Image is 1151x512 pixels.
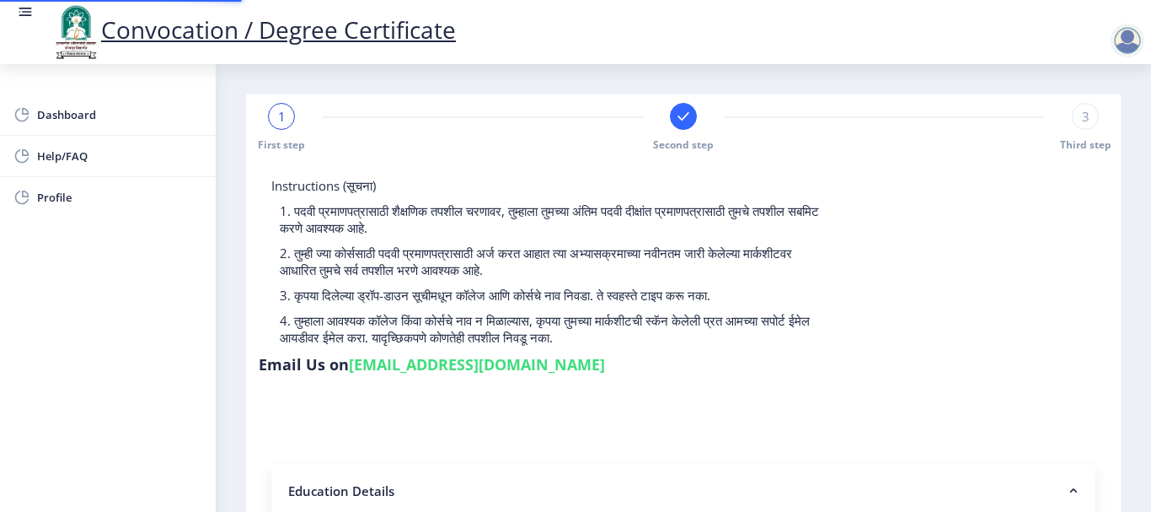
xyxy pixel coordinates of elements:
[258,137,305,152] span: First step
[280,202,821,236] p: 1. पदवी प्रमाणपत्रासाठी शैक्षणिक तपशील चरणावर, तुम्हाला तुमच्या अंतिम पदवी दीक्षांत प्रमाणपत्रासा...
[1060,137,1111,152] span: Third step
[271,177,376,194] span: Instructions (सूचना)
[653,137,714,152] span: Second step
[51,13,456,46] a: Convocation / Degree Certificate
[1082,108,1089,125] span: 3
[280,287,821,304] p: 3. कृपया दिलेल्या ड्रॉप-डाउन सूचीमधून कॉलेज आणि कोर्सचे नाव निवडा. ते स्वहस्ते टाइप करू नका.
[280,245,821,278] p: 2. तुम्ही ज्या कोर्ससाठी पदवी प्रमाणपत्रासाठी अर्ज करत आहात त्या अभ्यासक्रमाच्या नवीनतम जारी केले...
[51,3,101,61] img: logo
[280,312,821,346] p: 4. तुम्हाला आवश्यक कॉलेज किंवा कोर्सचे नाव न मिळाल्यास, कृपया तुमच्या मार्कशीटची स्कॅन केलेली प्र...
[278,108,286,125] span: 1
[37,105,202,125] span: Dashboard
[259,354,605,375] h6: Email Us on
[37,146,202,166] span: Help/FAQ
[37,187,202,207] span: Profile
[349,354,605,375] a: [EMAIL_ADDRESS][DOMAIN_NAME]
